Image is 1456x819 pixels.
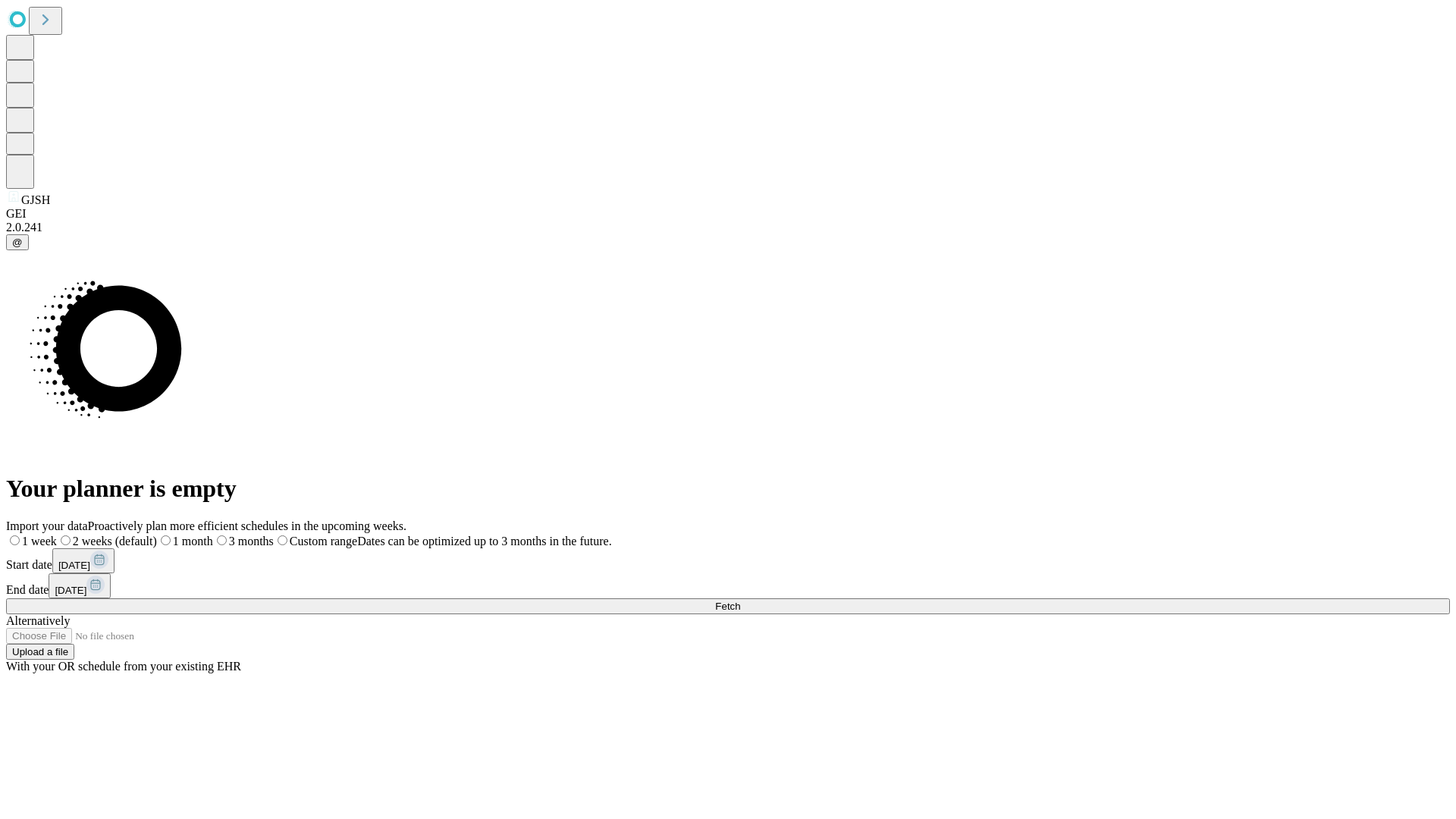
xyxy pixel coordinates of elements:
button: @ [6,234,29,250]
span: Dates can be optimized up to 3 months in the future. [357,535,611,548]
span: 1 week [22,535,57,548]
span: Import your data [6,519,88,532]
div: End date [6,573,1450,598]
span: With your OR schedule from your existing EHR [6,660,241,673]
span: [DATE] [55,585,86,596]
span: Fetch [715,601,740,612]
button: Fetch [6,598,1450,614]
span: Proactively plan more efficient schedules in the upcoming weeks. [88,519,406,532]
span: 3 months [229,535,274,548]
span: GJSH [21,193,50,206]
span: [DATE] [58,560,90,571]
input: 1 week [10,535,20,545]
input: 1 month [161,535,171,545]
input: Custom rangeDates can be optimized up to 3 months in the future. [278,535,287,545]
span: Alternatively [6,614,70,627]
input: 2 weeks (default) [61,535,71,545]
span: Custom range [290,535,357,548]
button: [DATE] [52,548,115,573]
span: 1 month [173,535,213,548]
button: Upload a file [6,644,74,660]
div: Start date [6,548,1450,573]
span: 2 weeks (default) [73,535,157,548]
div: GEI [6,207,1450,221]
button: [DATE] [49,573,111,598]
h1: Your planner is empty [6,475,1450,503]
div: 2.0.241 [6,221,1450,234]
span: @ [12,237,23,248]
input: 3 months [217,535,227,545]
